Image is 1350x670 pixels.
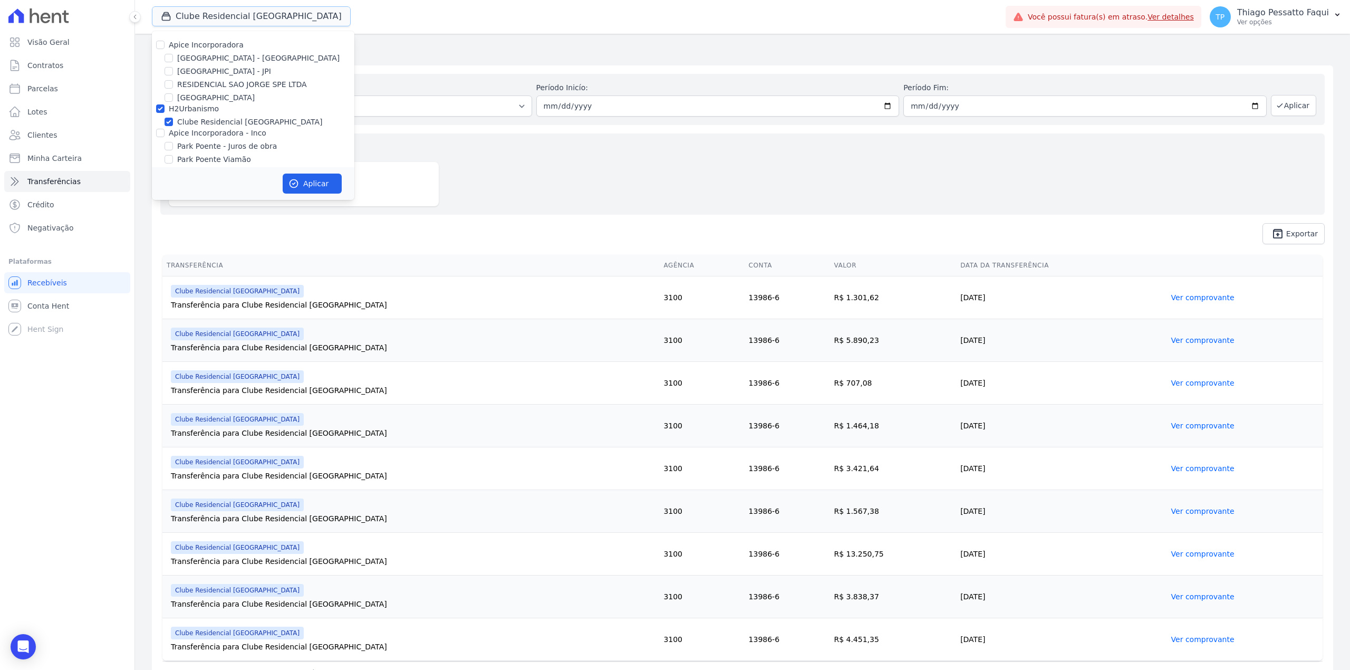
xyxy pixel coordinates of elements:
td: [DATE] [956,533,1166,576]
span: Clube Residencial [GEOGRAPHIC_DATA] [171,370,304,383]
button: Aplicar [283,174,342,194]
p: Ver opções [1237,18,1329,26]
td: [DATE] [956,276,1166,319]
div: Transferência para Clube Residencial [GEOGRAPHIC_DATA] [171,342,655,353]
td: 13986-6 [745,618,830,661]
span: Clube Residencial [GEOGRAPHIC_DATA] [171,541,304,554]
span: Recebíveis [27,277,67,288]
span: Você possui fatura(s) em atraso. [1028,12,1194,23]
button: Clube Residencial [GEOGRAPHIC_DATA] [152,6,351,26]
div: Transferência para Clube Residencial [GEOGRAPHIC_DATA] [171,300,655,310]
td: 13986-6 [745,533,830,576]
label: RESIDENCIAL SAO JORGE SPE LTDA [177,79,307,90]
span: Clube Residencial [GEOGRAPHIC_DATA] [171,499,304,511]
div: Transferência para Clube Residencial [GEOGRAPHIC_DATA] [171,599,655,609]
label: Período Inicío: [536,82,900,93]
td: 3100 [659,362,744,405]
h2: Transferências [152,42,1333,61]
span: Visão Geral [27,37,70,47]
a: Ver comprovante [1171,592,1235,601]
span: Exportar [1286,231,1318,237]
i: unarchive [1271,227,1284,240]
label: [GEOGRAPHIC_DATA] - [GEOGRAPHIC_DATA] [177,53,340,64]
a: Ver comprovante [1171,464,1235,473]
div: Transferência para Clube Residencial [GEOGRAPHIC_DATA] [171,471,655,481]
td: [DATE] [956,405,1166,447]
a: Ver comprovante [1171,422,1235,430]
a: Negativação [4,217,130,238]
td: [DATE] [956,490,1166,533]
td: [DATE] [956,319,1166,362]
a: Crédito [4,194,130,215]
label: Apice Incorporadora - Inco [169,129,266,137]
span: Minha Carteira [27,153,82,164]
th: Valor [830,255,956,276]
label: Park Poente Viamão [177,154,251,165]
td: 13986-6 [745,362,830,405]
a: Transferências [4,171,130,192]
th: Transferência [162,255,659,276]
div: Transferência para Clube Residencial [GEOGRAPHIC_DATA] [171,642,655,652]
a: Ver comprovante [1171,336,1235,344]
td: 13986-6 [745,576,830,618]
a: Ver comprovante [1171,379,1235,387]
td: R$ 1.464,18 [830,405,956,447]
td: 13986-6 [745,319,830,362]
a: Recebíveis [4,272,130,293]
a: Clientes [4,125,130,146]
a: unarchive Exportar [1262,223,1325,244]
div: Transferência para Clube Residencial [GEOGRAPHIC_DATA] [171,428,655,438]
span: Parcelas [27,83,58,94]
th: Data da Transferência [956,255,1166,276]
label: Apice Incorporadora [169,41,244,49]
td: [DATE] [956,618,1166,661]
span: Contratos [27,60,63,71]
td: 13986-6 [745,405,830,447]
a: Ver comprovante [1171,507,1235,515]
span: Clube Residencial [GEOGRAPHIC_DATA] [171,627,304,639]
td: [DATE] [956,447,1166,490]
span: Clube Residencial [GEOGRAPHIC_DATA] [171,413,304,426]
td: R$ 4.451,35 [830,618,956,661]
span: Crédito [27,199,54,210]
a: Lotes [4,101,130,122]
label: H2Urbanismo [169,104,219,113]
span: Clube Residencial [GEOGRAPHIC_DATA] [171,584,304,597]
td: 3100 [659,618,744,661]
button: TP Thiago Pessatto Faqui Ver opções [1201,2,1350,32]
div: Transferência para Clube Residencial [GEOGRAPHIC_DATA] [171,556,655,567]
a: Minha Carteira [4,148,130,169]
label: Clube Residencial [GEOGRAPHIC_DATA] [177,117,322,128]
p: Thiago Pessatto Faqui [1237,7,1329,18]
td: R$ 3.421,64 [830,447,956,490]
td: 3100 [659,405,744,447]
th: Conta [745,255,830,276]
th: Agência [659,255,744,276]
td: 3100 [659,490,744,533]
span: Lotes [27,107,47,117]
td: 13986-6 [745,490,830,533]
td: R$ 13.250,75 [830,533,956,576]
td: 13986-6 [745,276,830,319]
td: 3100 [659,276,744,319]
td: 3100 [659,319,744,362]
td: 3100 [659,576,744,618]
td: R$ 707,08 [830,362,956,405]
td: 3100 [659,447,744,490]
span: Clube Residencial [GEOGRAPHIC_DATA] [171,328,304,340]
td: 13986-6 [745,447,830,490]
a: Visão Geral [4,32,130,53]
label: Park Poente - Juros de obra [177,141,277,152]
span: Clientes [27,130,57,140]
div: Open Intercom Messenger [11,634,36,659]
label: Período Fim: [903,82,1267,93]
a: Parcelas [4,78,130,99]
td: R$ 3.838,37 [830,576,956,618]
a: Ver comprovante [1171,550,1235,558]
label: [GEOGRAPHIC_DATA] - JPI [177,66,271,77]
div: Plataformas [8,255,126,268]
a: Ver comprovante [1171,635,1235,644]
a: Contratos [4,55,130,76]
label: [GEOGRAPHIC_DATA] [177,92,255,103]
td: [DATE] [956,576,1166,618]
